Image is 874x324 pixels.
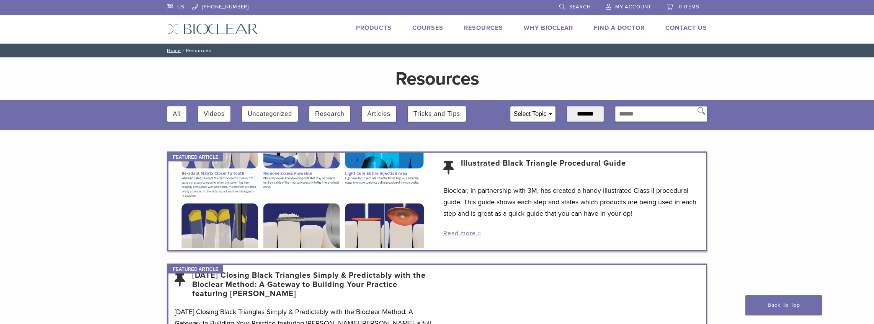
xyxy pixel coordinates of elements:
a: Read more > [443,230,481,237]
button: Research [315,106,344,122]
a: Back To Top [745,295,822,315]
a: Products [356,24,392,32]
button: Uncategorized [248,106,292,122]
a: Courses [412,24,443,32]
a: Resources [464,24,503,32]
div: Select Topic [511,107,555,121]
nav: Resources [162,44,713,57]
span: Search [569,4,591,10]
a: Why Bioclear [524,24,573,32]
button: All [173,106,181,122]
a: Home [165,48,181,53]
span: / [181,49,186,52]
a: Contact Us [665,24,707,32]
img: Bioclear [167,23,258,34]
span: My Account [615,4,651,10]
a: [DATE] Closing Black Triangles Simply & Predictably with the Bioclear Method: A Gateway to Buildi... [192,271,431,298]
button: Articles [368,106,390,122]
a: Find A Doctor [594,24,645,32]
span: 0 items [679,4,699,10]
h1: Resources [259,70,615,88]
button: Tricks and Tips [413,106,460,122]
p: Bioclear, in partnership with 3M, has created a handy illustrated Class II procedural guide. This... [443,185,700,219]
button: Videos [204,106,225,122]
a: Illustrated Black Triangle Procedural Guide [461,159,626,177]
